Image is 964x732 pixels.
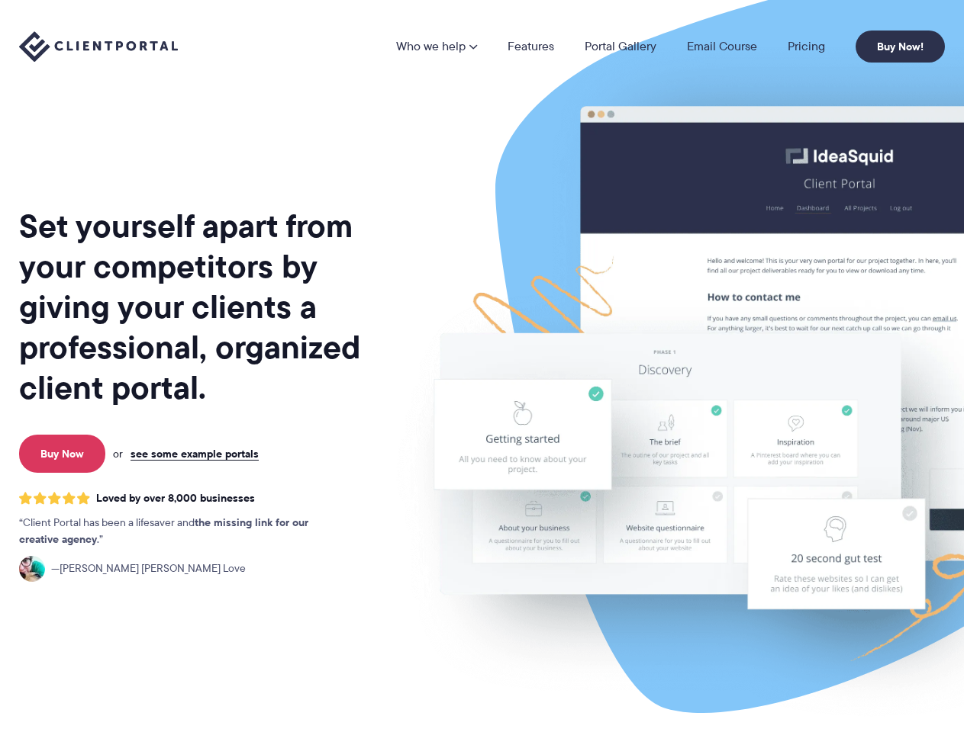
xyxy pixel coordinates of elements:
[396,40,477,53] a: Who we help
[19,515,340,548] p: Client Portal has been a lifesaver and .
[687,40,757,53] a: Email Course
[856,30,945,63] a: Buy Now!
[131,447,259,461] a: see some example portals
[96,492,255,505] span: Loved by over 8,000 businesses
[19,435,105,473] a: Buy Now
[19,206,389,408] h1: Set yourself apart from your competitors by giving your clients a professional, organized client ...
[788,40,825,53] a: Pricing
[19,514,308,547] strong: the missing link for our creative agency
[508,40,554,53] a: Features
[113,447,123,461] span: or
[51,560,246,577] span: [PERSON_NAME] [PERSON_NAME] Love
[585,40,656,53] a: Portal Gallery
